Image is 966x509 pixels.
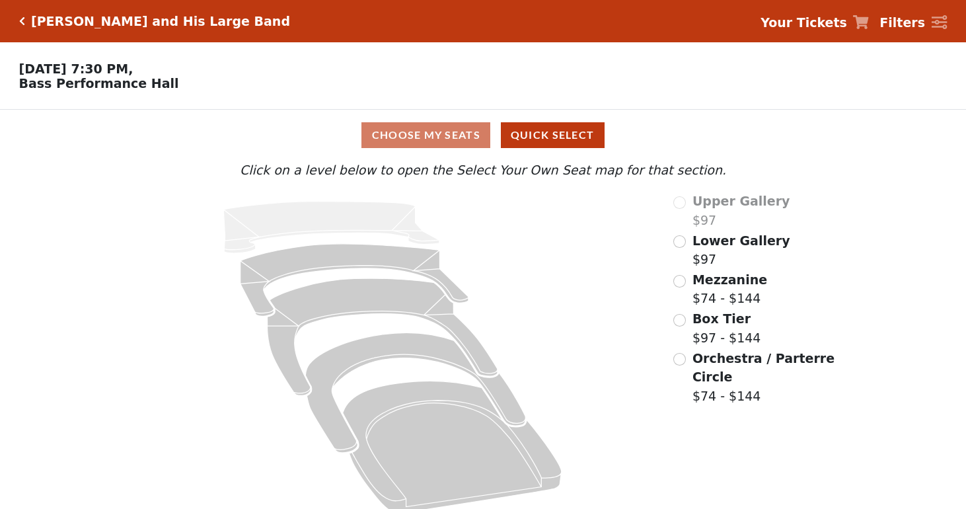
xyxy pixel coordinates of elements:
[130,161,836,180] p: Click on a level below to open the Select Your Own Seat map for that section.
[501,122,605,148] button: Quick Select
[241,244,468,317] path: Lower Gallery - Seats Available: 245
[692,351,835,385] span: Orchestra / Parterre Circle
[31,14,290,29] h5: [PERSON_NAME] and His Large Band
[879,15,925,30] strong: Filters
[879,13,947,32] a: Filters
[692,233,790,248] span: Lower Gallery
[692,192,790,229] label: $97
[692,194,790,208] span: Upper Gallery
[692,272,767,287] span: Mezzanine
[692,311,751,326] span: Box Tier
[692,231,790,269] label: $97
[223,202,439,253] path: Upper Gallery - Seats Available: 0
[692,349,836,406] label: $74 - $144
[761,15,847,30] strong: Your Tickets
[692,309,761,347] label: $97 - $144
[761,13,869,32] a: Your Tickets
[692,270,767,308] label: $74 - $144
[19,17,25,26] a: Click here to go back to filters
